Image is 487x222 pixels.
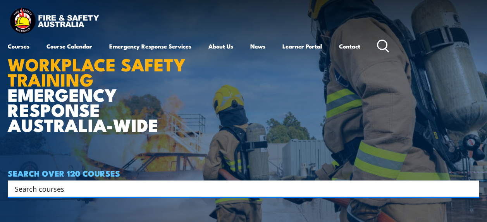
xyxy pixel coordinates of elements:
a: News [250,37,265,55]
h1: EMERGENCY RESPONSE AUSTRALIA-WIDE [8,37,197,132]
button: Search magnifier button [466,183,477,194]
strong: WORKPLACE SAFETY TRAINING [8,50,186,92]
a: About Us [208,37,233,55]
h4: SEARCH OVER 120 COURSES [8,169,479,177]
a: Emergency Response Services [109,37,191,55]
a: Contact [339,37,360,55]
a: Course Calendar [46,37,92,55]
a: Learner Portal [282,37,322,55]
form: Search form [16,183,464,194]
a: Courses [8,37,29,55]
input: Search input [15,183,462,194]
